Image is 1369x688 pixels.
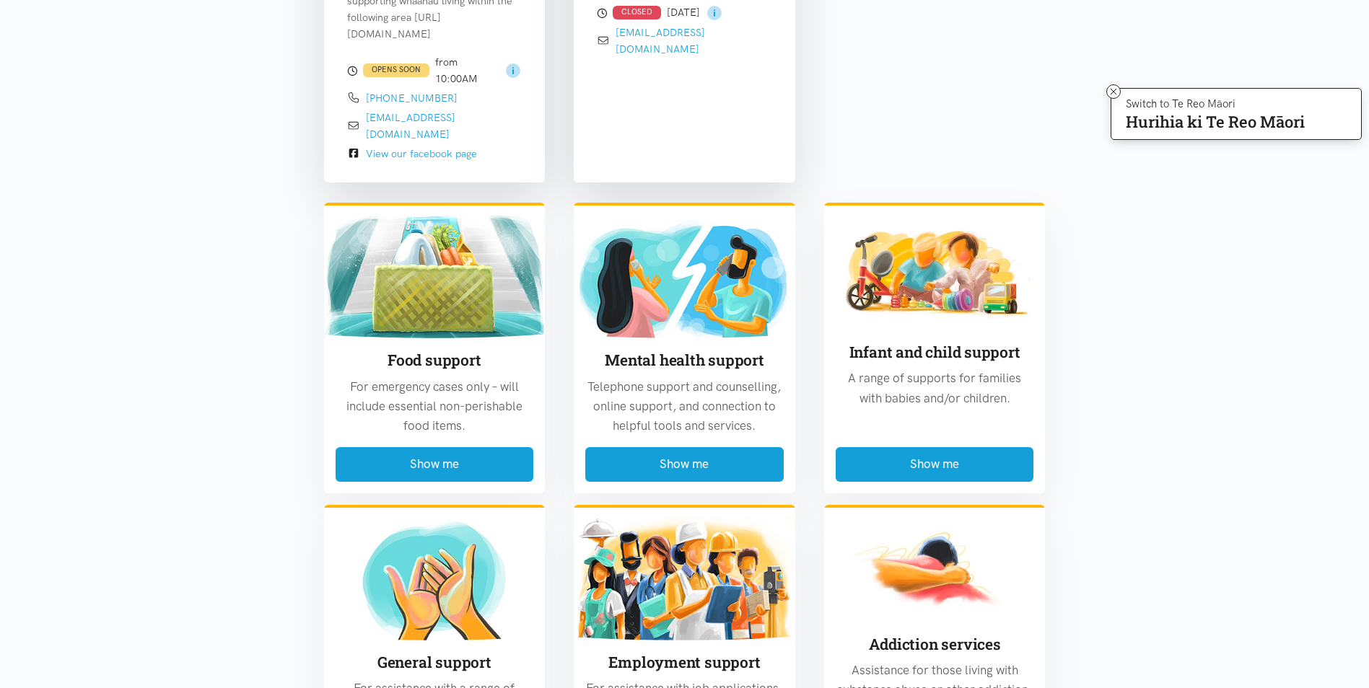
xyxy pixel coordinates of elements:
[585,350,784,371] h3: Mental health support
[366,147,477,160] a: View our facebook page
[597,4,772,22] div: [DATE]
[336,652,534,673] h3: General support
[366,92,458,105] a: [PHONE_NUMBER]
[1126,115,1305,128] p: Hurihia ki Te Reo Māori
[585,447,784,481] button: Show me
[363,63,429,77] div: OPENS SOON
[347,54,522,87] div: from 10:00AM
[836,447,1034,481] button: Show me
[366,111,455,141] a: [EMAIL_ADDRESS][DOMAIN_NAME]
[613,6,661,19] div: CLOSED
[336,350,534,371] h3: Food support
[336,447,534,481] button: Show me
[1126,100,1305,108] p: Switch to Te Reo Māori
[836,342,1034,363] h3: Infant and child support
[836,634,1034,655] h3: Addiction services
[585,377,784,436] p: Telephone support and counselling, online support, and connection to helpful tools and services.
[836,369,1034,407] p: A range of supports for families with babies and/or children.
[616,26,705,56] a: [EMAIL_ADDRESS][DOMAIN_NAME]
[336,377,534,436] p: For emergency cases only – will include essential non-perishable food items.
[585,652,784,673] h3: Employment support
